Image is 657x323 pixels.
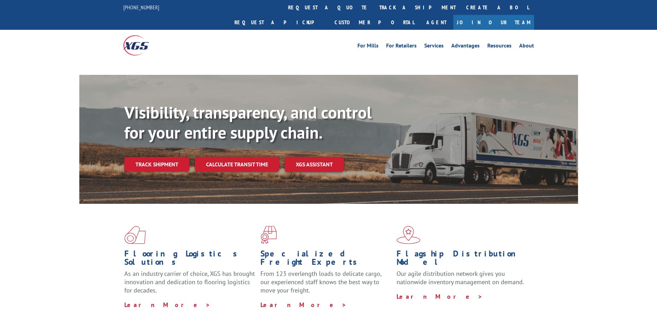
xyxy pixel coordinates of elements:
[229,15,329,30] a: Request a pickup
[419,15,453,30] a: Agent
[260,250,391,270] h1: Specialized Freight Experts
[397,226,420,244] img: xgs-icon-flagship-distribution-model-red
[124,270,255,294] span: As an industry carrier of choice, XGS has brought innovation and dedication to flooring logistics...
[386,43,417,51] a: For Retailers
[424,43,444,51] a: Services
[519,43,534,51] a: About
[260,270,391,300] p: From 123 overlength loads to delicate cargo, our experienced staff knows the best way to move you...
[285,157,344,172] a: XGS ASSISTANT
[453,15,534,30] a: Join Our Team
[124,250,255,270] h1: Flooring Logistics Solutions
[329,15,419,30] a: Customer Portal
[451,43,480,51] a: Advantages
[397,270,524,286] span: Our agile distribution network gives you nationwide inventory management on demand.
[195,157,279,172] a: Calculate transit time
[260,226,277,244] img: xgs-icon-focused-on-flooring-red
[397,250,527,270] h1: Flagship Distribution Model
[124,102,372,143] b: Visibility, transparency, and control for your entire supply chain.
[124,226,146,244] img: xgs-icon-total-supply-chain-intelligence-red
[123,4,159,11] a: [PHONE_NUMBER]
[124,157,189,172] a: Track shipment
[357,43,379,51] a: For Mills
[397,293,483,300] a: Learn More >
[260,301,347,309] a: Learn More >
[487,43,512,51] a: Resources
[124,301,211,309] a: Learn More >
